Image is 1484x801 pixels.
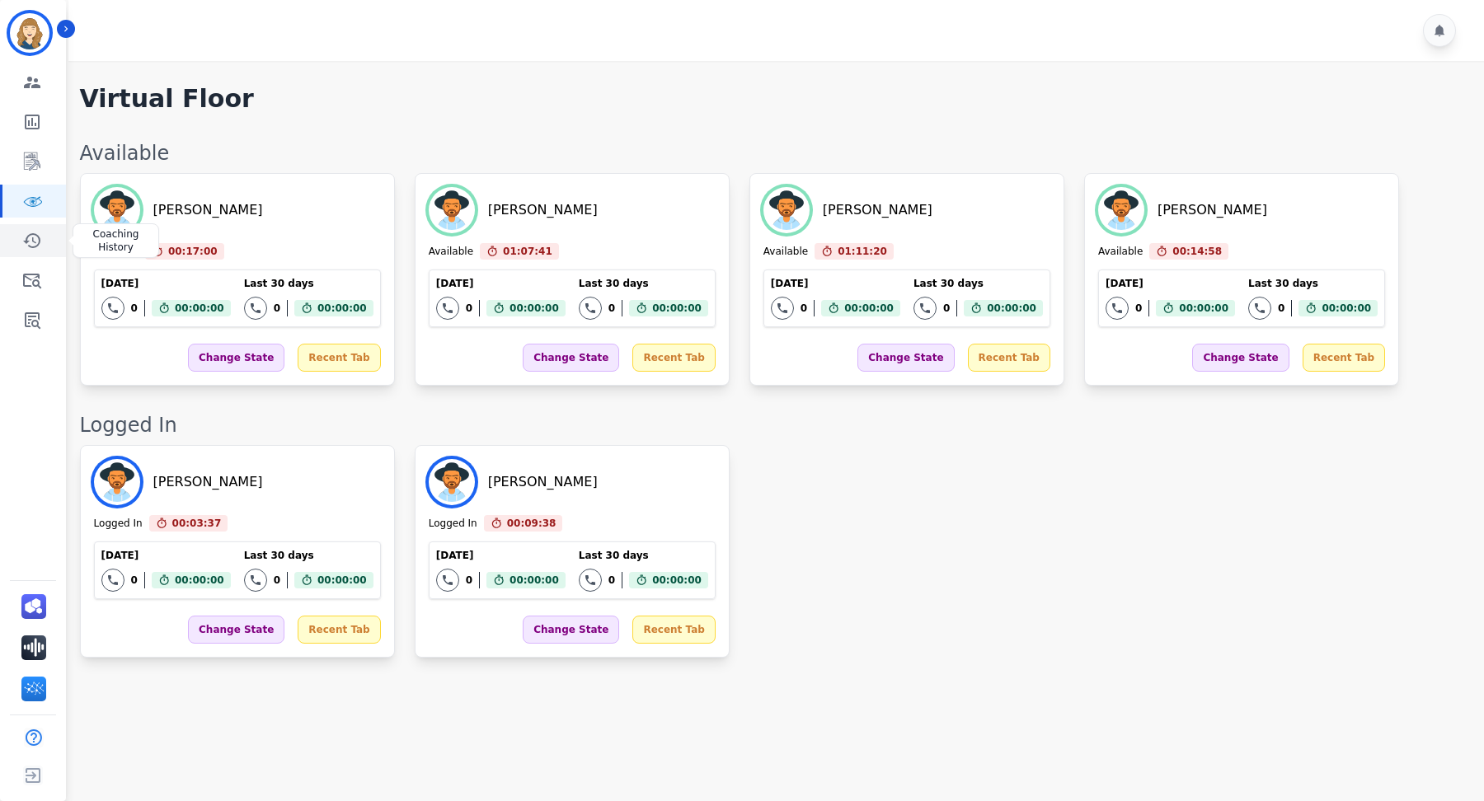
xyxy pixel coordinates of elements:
[298,616,380,644] div: Recent Tab
[429,459,475,505] img: Avatar
[1172,243,1222,260] span: 00:14:58
[1158,200,1267,220] div: [PERSON_NAME]
[244,277,373,290] div: Last 30 days
[274,574,280,587] div: 0
[488,472,598,492] div: [PERSON_NAME]
[94,187,140,233] img: Avatar
[429,245,473,260] div: Available
[763,187,810,233] img: Avatar
[1303,344,1385,372] div: Recent Tab
[987,300,1036,316] span: 00:00:00
[1098,245,1143,260] div: Available
[168,243,218,260] span: 00:17:00
[101,549,231,562] div: [DATE]
[1192,344,1289,372] div: Change State
[429,517,477,532] div: Logged In
[80,84,254,114] h1: Virtual Floor
[823,200,932,220] div: [PERSON_NAME]
[175,300,224,316] span: 00:00:00
[172,515,222,532] span: 00:03:37
[101,277,231,290] div: [DATE]
[510,572,559,588] span: 00:00:00
[579,277,708,290] div: Last 30 days
[503,243,552,260] span: 01:07:41
[652,572,702,588] span: 00:00:00
[317,572,367,588] span: 00:00:00
[80,140,1468,166] div: Available
[80,412,1468,438] div: Logged In
[632,344,715,372] div: Recent Tab
[632,616,715,644] div: Recent Tab
[298,344,380,372] div: Recent Tab
[436,277,566,290] div: [DATE]
[429,187,475,233] img: Avatar
[510,300,559,316] span: 00:00:00
[523,616,619,644] div: Change State
[1322,300,1371,316] span: 00:00:00
[943,302,950,315] div: 0
[153,472,263,492] div: [PERSON_NAME]
[838,243,887,260] span: 01:11:20
[523,344,619,372] div: Change State
[436,549,566,562] div: [DATE]
[175,572,224,588] span: 00:00:00
[771,277,900,290] div: [DATE]
[913,277,1043,290] div: Last 30 days
[488,200,598,220] div: [PERSON_NAME]
[608,574,615,587] div: 0
[608,302,615,315] div: 0
[968,344,1050,372] div: Recent Tab
[131,574,138,587] div: 0
[652,300,702,316] span: 00:00:00
[844,300,894,316] span: 00:00:00
[763,245,808,260] div: Available
[94,459,140,505] img: Avatar
[131,302,138,315] div: 0
[153,200,263,220] div: [PERSON_NAME]
[1179,300,1228,316] span: 00:00:00
[188,616,284,644] div: Change State
[466,302,472,315] div: 0
[188,344,284,372] div: Change State
[1098,187,1144,233] img: Avatar
[857,344,954,372] div: Change State
[94,517,143,532] div: Logged In
[317,300,367,316] span: 00:00:00
[10,13,49,53] img: Bordered avatar
[1135,302,1142,315] div: 0
[801,302,807,315] div: 0
[1106,277,1235,290] div: [DATE]
[579,549,708,562] div: Last 30 days
[274,302,280,315] div: 0
[244,549,373,562] div: Last 30 days
[466,574,472,587] div: 0
[507,515,556,532] span: 00:09:38
[1248,277,1378,290] div: Last 30 days
[1278,302,1284,315] div: 0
